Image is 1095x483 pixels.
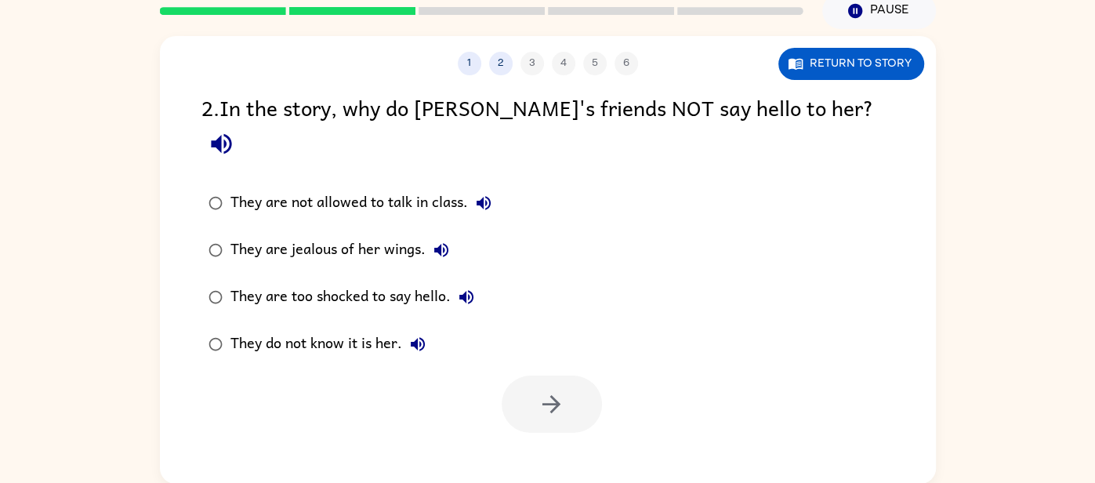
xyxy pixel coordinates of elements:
[201,91,894,164] div: 2 . In the story, why do [PERSON_NAME]'s friends NOT say hello to her?
[458,52,481,75] button: 1
[468,187,499,219] button: They are not allowed to talk in class.
[402,329,433,360] button: They do not know it is her.
[230,234,457,266] div: They are jealous of her wings.
[489,52,513,75] button: 2
[426,234,457,266] button: They are jealous of her wings.
[451,281,482,313] button: They are too shocked to say hello.
[230,281,482,313] div: They are too shocked to say hello.
[778,48,924,80] button: Return to story
[230,187,499,219] div: They are not allowed to talk in class.
[230,329,433,360] div: They do not know it is her.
